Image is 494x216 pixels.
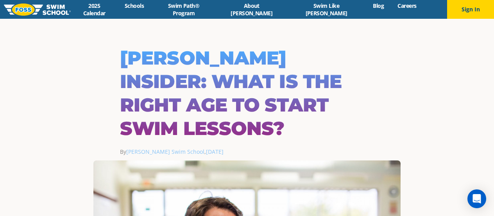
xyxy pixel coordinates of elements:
a: Swim Like [PERSON_NAME] [286,2,366,17]
a: About [PERSON_NAME] [217,2,286,17]
img: FOSS Swim School Logo [4,4,71,16]
a: 2025 Calendar [71,2,118,17]
span: By [120,148,204,155]
a: Swim Path® Program [151,2,217,17]
a: Careers [391,2,423,9]
a: [PERSON_NAME] Swim School [126,148,204,155]
span: , [204,148,224,155]
div: Open Intercom Messenger [467,189,486,208]
a: Blog [366,2,391,9]
a: Schools [118,2,150,9]
h1: [PERSON_NAME] Insider: What is the right age to start swim lessons? [120,46,374,140]
a: [DATE] [206,148,224,155]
